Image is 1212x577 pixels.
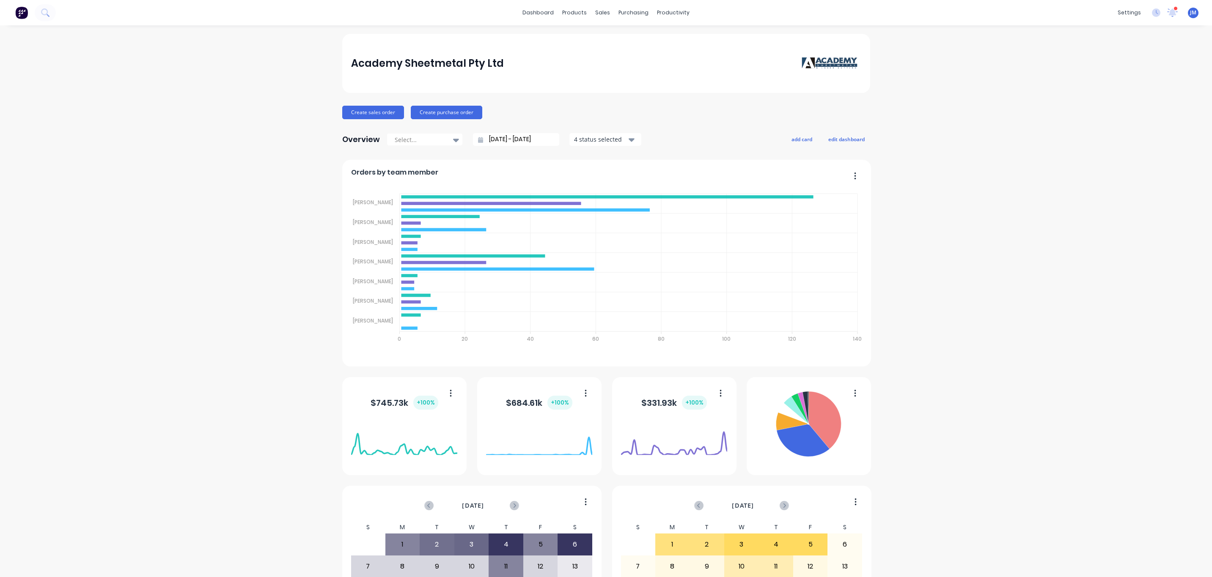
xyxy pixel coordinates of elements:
div: + 100 % [682,396,707,410]
tspan: 20 [462,335,468,342]
tspan: [PERSON_NAME] [353,258,393,265]
div: products [558,6,591,19]
div: 11 [489,556,523,577]
tspan: [PERSON_NAME] [353,219,393,226]
div: S [558,521,592,533]
div: 1 [386,534,420,555]
div: 6 [828,534,862,555]
div: M [385,521,420,533]
div: 12 [524,556,558,577]
div: F [793,521,828,533]
div: W [724,521,759,533]
div: productivity [653,6,694,19]
tspan: [PERSON_NAME] [353,238,393,245]
tspan: 0 [398,335,401,342]
tspan: [PERSON_NAME] [353,199,393,206]
div: purchasing [614,6,653,19]
button: 4 status selected [569,133,641,146]
div: 12 [794,556,827,577]
div: T [489,521,523,533]
div: 9 [420,556,454,577]
div: 4 [759,534,793,555]
div: 7 [621,556,655,577]
div: 13 [828,556,862,577]
div: 4 status selected [574,135,627,144]
div: sales [591,6,614,19]
span: [DATE] [462,501,484,510]
button: add card [786,134,818,145]
div: + 100 % [413,396,438,410]
div: 2 [690,534,724,555]
span: [DATE] [732,501,754,510]
div: S [621,521,655,533]
tspan: 60 [592,335,599,342]
div: 8 [386,556,420,577]
div: 5 [794,534,827,555]
tspan: 140 [853,335,862,342]
div: 2 [420,534,454,555]
div: + 100 % [547,396,572,410]
div: 1 [656,534,690,555]
button: Create sales order [342,106,404,119]
div: 10 [725,556,759,577]
tspan: 80 [658,335,665,342]
div: 4 [489,534,523,555]
span: Orders by team member [351,167,438,178]
tspan: [PERSON_NAME] [353,278,393,285]
tspan: 40 [527,335,534,342]
div: S [827,521,862,533]
img: Academy Sheetmetal Pty Ltd [802,57,861,70]
div: 13 [558,556,592,577]
div: settings [1113,6,1145,19]
div: 3 [725,534,759,555]
a: dashboard [518,6,558,19]
div: 3 [455,534,489,555]
div: 8 [656,556,690,577]
div: 11 [759,556,793,577]
div: Academy Sheetmetal Pty Ltd [351,55,504,72]
button: edit dashboard [823,134,870,145]
div: 9 [690,556,724,577]
div: S [351,521,385,533]
div: $ 331.93k [641,396,707,410]
tspan: [PERSON_NAME] [353,317,393,324]
div: T [690,521,724,533]
div: 6 [558,534,592,555]
div: $ 745.73k [371,396,438,410]
tspan: [PERSON_NAME] [353,297,393,304]
span: JM [1190,9,1196,16]
div: W [454,521,489,533]
div: 10 [455,556,489,577]
div: M [655,521,690,533]
div: F [523,521,558,533]
div: $ 684.61k [506,396,572,410]
div: T [759,521,793,533]
button: Create purchase order [411,106,482,119]
tspan: 120 [788,335,796,342]
div: Overview [342,131,380,148]
tspan: 100 [723,335,731,342]
div: 7 [351,556,385,577]
div: T [420,521,454,533]
div: 5 [524,534,558,555]
img: Factory [15,6,28,19]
